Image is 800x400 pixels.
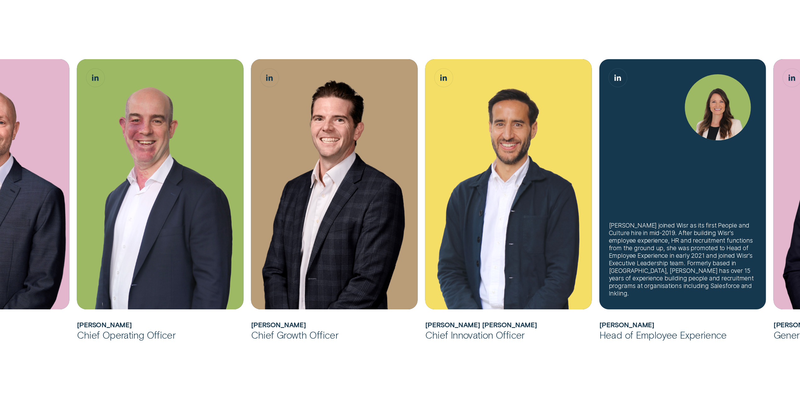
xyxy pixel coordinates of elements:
[425,59,592,309] img: Álvaro Carpio Colón
[261,69,279,87] a: James Goodwin, Chief Growth Officer LinkedIn button
[685,74,751,140] img: Kate Renner
[599,321,766,329] h2: Kate Renner
[86,69,105,87] a: Sam Harding, Chief Operating Officer LinkedIn button
[77,59,244,309] div: Sam Harding, Chief Operating Officer
[599,329,766,341] div: Head of Employee Experience
[425,321,592,329] h2: Álvaro Carpio Colón
[425,329,592,341] div: Chief Innovation Officer
[251,59,418,309] div: James Goodwin, Chief Growth Officer
[77,321,244,329] h2: Sam Harding
[251,329,418,341] div: Chief Growth Officer
[435,69,453,87] a: Álvaro Carpio Colón, Chief Innovation Officer LinkedIn button
[425,59,592,309] div: Álvaro Carpio Colón, Chief Innovation Officer
[251,321,418,329] h2: James Goodwin
[599,59,766,309] div: Kate Renner, Head of Employee Experience
[609,69,627,87] a: Kate Renner, Head of Employee Experience LinkedIn button
[77,329,244,341] div: Chief Operating Officer
[77,59,244,309] img: Sam Harding
[251,59,418,309] img: James Goodwin
[609,222,757,297] div: [PERSON_NAME] joined Wisr as its first People and Culture hire in mid-2019. After building Wisr’s...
